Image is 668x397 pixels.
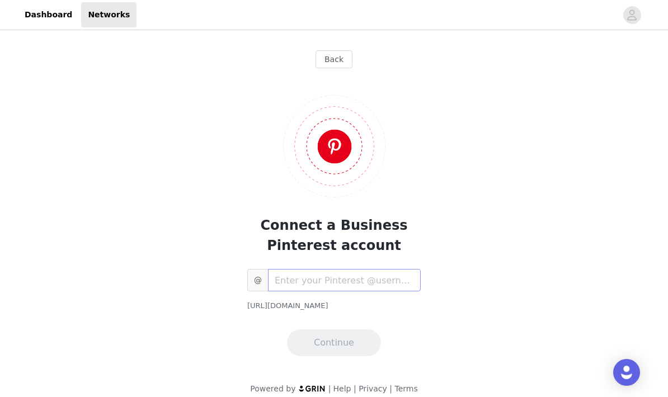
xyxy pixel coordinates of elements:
button: Continue [287,329,381,356]
div: [URL][DOMAIN_NAME] [247,300,421,311]
a: Help [333,384,351,393]
a: Networks [81,2,137,27]
span: @ [247,269,268,291]
a: Dashboard [18,2,79,27]
span: | [389,384,392,393]
a: Terms [394,384,417,393]
button: Back [316,50,352,68]
span: Connect a Business Pinterest account [261,218,408,253]
div: Open Intercom Messenger [613,359,640,386]
span: | [354,384,356,393]
img: logo [298,385,326,392]
a: Privacy [359,384,387,393]
div: avatar [627,6,637,24]
span: Powered by [250,384,295,393]
span: | [328,384,331,393]
input: Enter your Pinterest @username [268,269,421,291]
img: Logo [283,95,385,197]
